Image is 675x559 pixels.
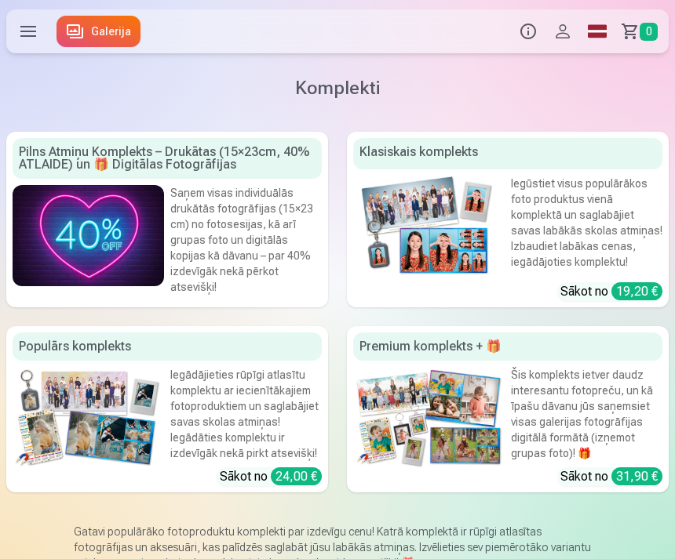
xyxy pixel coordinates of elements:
div: Iegūstiet visus populārākos foto produktus vienā komplektā un saglabājiet savas labākās skolas at... [511,176,662,273]
img: Klasiskais komplekts [353,176,505,277]
a: Populārs komplektsPopulārs komplektsIegādājieties rūpīgi atlasītu komplektu ar iecienītākajiem fo... [6,326,328,492]
div: Iegādājieties rūpīgi atlasītu komplektu ar iecienītākajiem fotoproduktiem un saglabājiet savas sk... [170,367,322,461]
div: Pilns Atmiņu Komplekts – Drukātas (15×23cm, 40% ATLAIDE) un 🎁 Digitālas Fotogrāfijas [13,138,322,179]
a: Pilns Atmiņu Komplekts – Drukātas (15×23cm, 40% ATLAIDE) un 🎁 Digitālas Fotogrāfijas Pilns Atmiņu... [6,132,328,307]
div: Sākot no [560,467,662,486]
div: Premium komplekts + 🎁 [353,332,662,361]
a: Klasiskais komplektsKlasiskais komplektsIegūstiet visus populārākos foto produktus vienā komplekt... [347,132,669,307]
div: Populārs komplekts [13,332,322,361]
button: Profils [545,9,580,53]
div: Saņem visas individuālās drukātās fotogrāfijas (15×23 cm) no fotosesijas, kā arī grupas foto un d... [170,185,322,295]
span: 0 [640,23,658,41]
a: Galerija [57,16,140,47]
a: Premium komplekts + 🎁 Premium komplekts + 🎁Šis komplekts ietver daudz interesantu fotopreču, un k... [347,326,669,492]
div: 31,90 € [611,467,662,485]
button: Info [511,9,545,53]
div: Sākot no [220,467,322,486]
div: Šis komplekts ietver daudz interesantu fotopreču, un kā īpašu dāvanu jūs saņemsiet visas galerija... [511,367,662,461]
h1: Komplekti [19,75,656,100]
img: Populārs komplekts [13,367,164,468]
img: Pilns Atmiņu Komplekts – Drukātas (15×23cm, 40% ATLAIDE) un 🎁 Digitālas Fotogrāfijas [13,185,164,286]
div: Sākot no [560,282,662,301]
a: Global [580,9,615,53]
div: 19,20 € [611,282,662,300]
a: Grozs0 [615,9,669,53]
div: 24,00 € [271,467,322,485]
div: Klasiskais komplekts [353,138,662,169]
img: Premium komplekts + 🎁 [353,367,505,468]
